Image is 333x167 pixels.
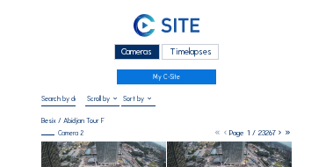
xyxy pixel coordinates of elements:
[117,69,217,84] a: My C-Site
[41,13,291,42] a: C-SITE Logo
[41,117,105,124] div: Besix / Abidjan Tour F
[114,44,160,59] div: Cameras
[41,94,76,103] input: Search by date 󰅀
[134,14,200,36] img: C-SITE Logo
[162,44,219,59] div: Timelapses
[229,128,276,137] span: Page 1 / 23267
[41,130,83,136] div: Camera 2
